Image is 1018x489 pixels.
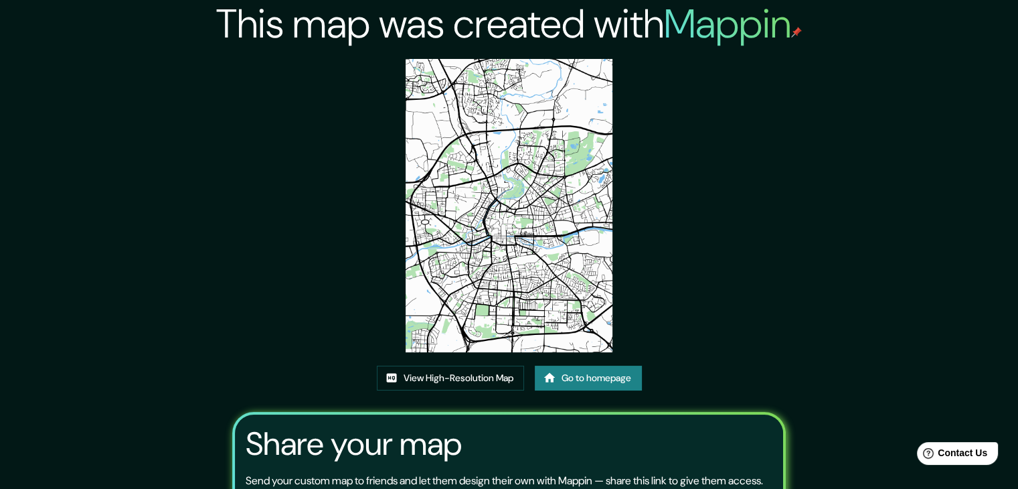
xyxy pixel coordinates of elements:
[377,366,524,391] a: View High-Resolution Map
[406,59,613,352] img: created-map
[899,437,1003,474] iframe: Help widget launcher
[246,425,462,463] h3: Share your map
[791,27,802,38] img: mappin-pin
[246,473,763,489] p: Send your custom map to friends and let them design their own with Mappin — share this link to gi...
[535,366,642,391] a: Go to homepage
